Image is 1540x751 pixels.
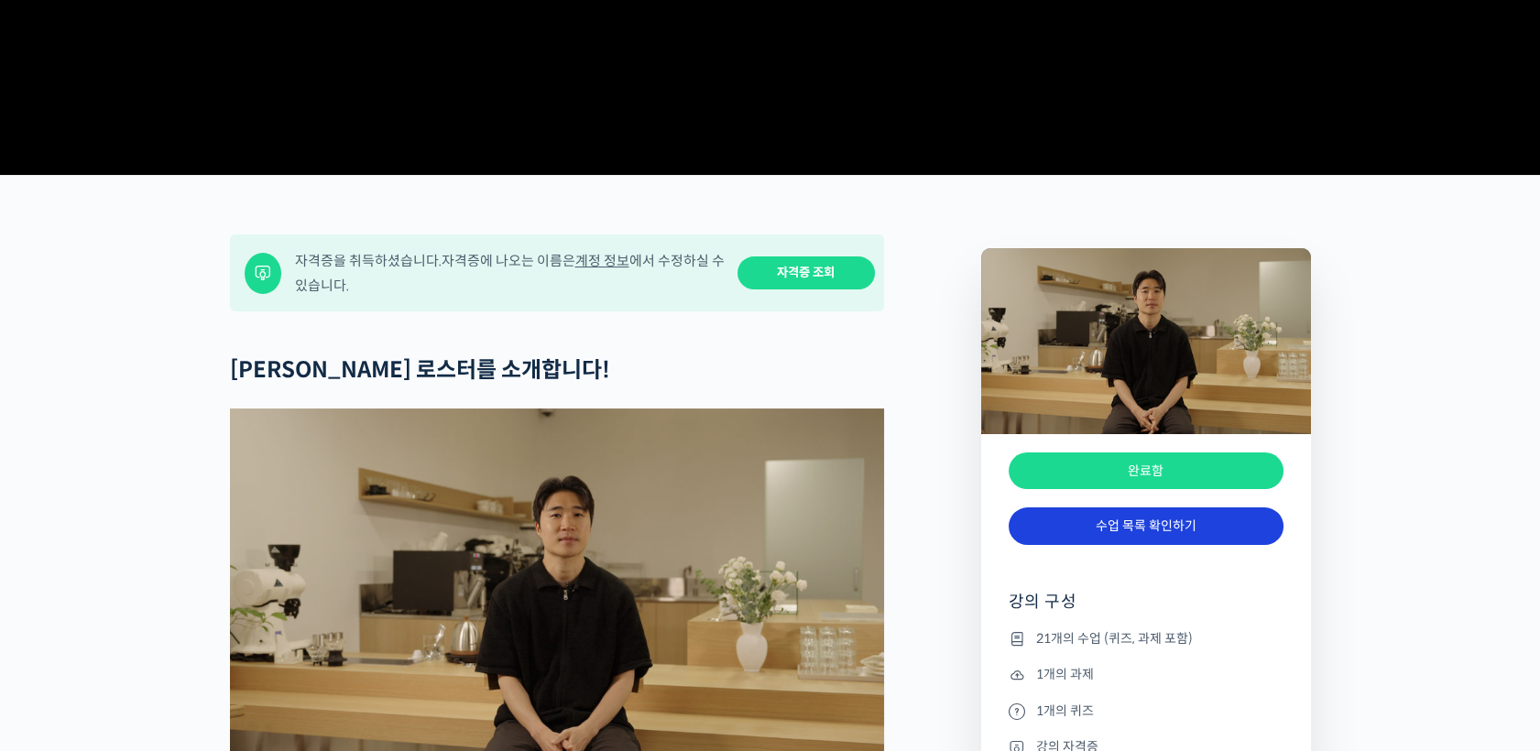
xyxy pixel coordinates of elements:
[230,357,884,384] h2: [PERSON_NAME] 로스터를 소개합니다!
[1009,664,1283,686] li: 1개의 과제
[295,248,726,298] div: 자격증을 취득하셨습니다. 자격증에 나오는 이름은 에서 수정하실 수 있습니다.
[1009,507,1283,545] a: 수업 목록 확인하기
[58,608,69,623] span: 홈
[1009,627,1283,649] li: 21개의 수업 (퀴즈, 과제 포함)
[1009,591,1283,627] h4: 강의 구성
[1009,452,1283,490] div: 완료함
[121,581,236,626] a: 대화
[168,609,190,624] span: 대화
[737,256,875,290] a: 자격증 조회
[236,581,352,626] a: 설정
[1009,700,1283,722] li: 1개의 퀴즈
[5,581,121,626] a: 홈
[575,252,629,269] a: 계정 정보
[283,608,305,623] span: 설정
